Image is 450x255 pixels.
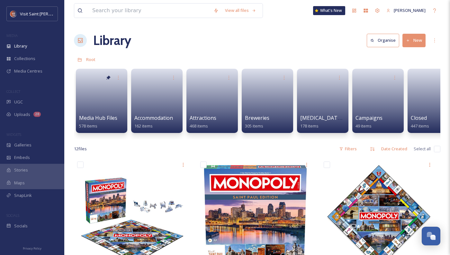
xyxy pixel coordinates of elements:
div: 28 [33,112,41,117]
span: MEDIA [6,33,18,38]
span: COLLECT [6,89,20,94]
a: [PERSON_NAME] [383,4,429,17]
a: Privacy Policy [23,244,41,252]
span: Attractions [190,114,216,121]
span: Socials [14,223,28,229]
span: 162 items [134,123,153,129]
span: SOCIALS [6,213,19,218]
a: [MEDICAL_DATA] Content178 items [300,115,363,129]
button: Open Chat [422,227,440,245]
img: Visit%20Saint%20Paul%20Updated%20Profile%20Image.jpg [10,11,17,17]
span: Embeds [14,154,30,161]
span: UGC [14,99,23,105]
span: Collections [14,56,35,62]
span: 12 file s [74,146,87,152]
a: Breweries305 items [245,115,269,129]
span: [PERSON_NAME] [394,7,426,13]
a: Organise [367,34,402,47]
span: Closed [411,114,427,121]
span: Breweries [245,114,269,121]
span: Maps [14,180,25,186]
a: View all files [222,4,259,17]
a: Library [93,31,131,50]
span: 578 items [79,123,97,129]
span: Stories [14,167,28,173]
span: WIDGETS [6,132,21,137]
a: Campaigns49 items [355,115,382,129]
span: Privacy Policy [23,246,41,251]
span: 447 items [411,123,429,129]
a: Accommodation162 items [134,115,173,129]
a: Attractions468 items [190,115,216,129]
span: SnapLink [14,192,32,198]
div: Filters [336,143,360,155]
span: 305 items [245,123,263,129]
span: Root [86,57,95,62]
span: Library [14,43,27,49]
span: Media Centres [14,68,42,74]
span: Accommodation [134,114,173,121]
span: 49 items [355,123,372,129]
div: Date Created [378,143,410,155]
a: Media Hub Files578 items [79,115,117,129]
span: Uploads [14,111,30,118]
span: 178 items [300,123,319,129]
span: Galleries [14,142,32,148]
span: 468 items [190,123,208,129]
span: Campaigns [355,114,382,121]
span: [MEDICAL_DATA] Content [300,114,363,121]
span: Select all [414,146,431,152]
button: Organise [367,34,399,47]
a: What's New [313,6,345,15]
a: Closed447 items [411,115,429,129]
a: Root [86,56,95,63]
span: Media Hub Files [79,114,117,121]
input: Search your library [89,4,210,18]
button: New [402,34,426,47]
span: Visit Saint [PERSON_NAME] [20,11,71,17]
